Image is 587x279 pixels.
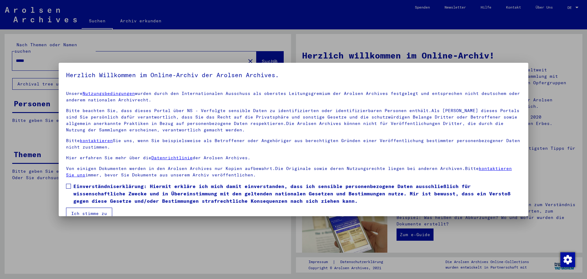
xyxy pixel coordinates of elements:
[66,208,112,219] button: Ich stimme zu
[560,252,575,267] img: Zustimmung ändern
[80,138,113,143] a: kontaktieren
[151,155,193,160] a: Datenrichtlinie
[83,91,135,96] a: Nutzungsbedingungen
[73,183,521,205] span: Einverständniserklärung: Hiermit erkläre ich mich damit einverstanden, dass ich sensible personen...
[66,90,521,103] p: Unsere wurden durch den Internationalen Ausschuss als oberstes Leitungsgremium der Arolsen Archiv...
[66,138,521,150] p: Bitte Sie uns, wenn Sie beispielsweise als Betroffener oder Angehöriger aus berechtigten Gründen ...
[66,70,521,80] h5: Herzlich Willkommen im Online-Archiv der Arolsen Archives.
[66,165,521,178] p: Von einigen Dokumenten werden in den Arolsen Archives nur Kopien aufbewahrt.Die Originale sowie d...
[66,166,512,178] a: kontaktieren Sie uns
[66,155,521,161] p: Hier erfahren Sie mehr über die der Arolsen Archives.
[66,107,521,133] p: Bitte beachten Sie, dass dieses Portal über NS - Verfolgte sensible Daten zu identifizierten oder...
